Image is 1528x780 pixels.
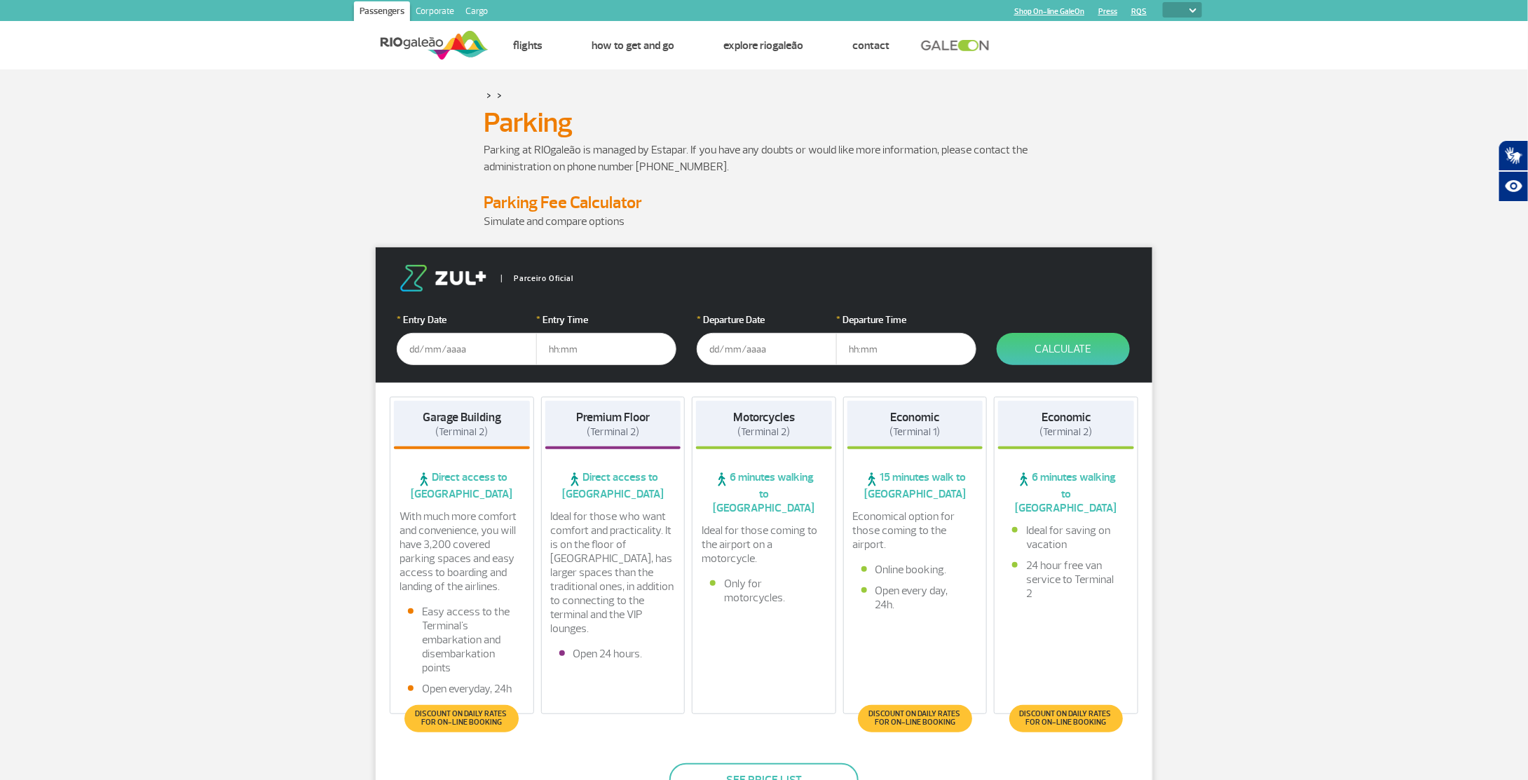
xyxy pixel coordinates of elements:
span: 6 minutes walking to [GEOGRAPHIC_DATA] [998,470,1134,515]
li: Easy access to the Terminal's embarkation and disembarkation points [408,605,516,675]
span: Discount on daily rates for on-line booking [411,710,512,727]
a: > [497,87,502,103]
strong: Economic [1042,410,1091,425]
a: Passengers [354,1,410,24]
label: Departure Date [697,313,837,327]
p: With much more comfort and convenience, you will have 3,200 covered parking spaces and easy acces... [400,509,524,594]
a: Flights [513,39,543,53]
li: 24 hour free van service to Terminal 2 [1012,559,1120,601]
input: dd/mm/aaaa [697,333,837,365]
a: How to get and go [592,39,674,53]
span: Parceiro Oficial [501,275,573,282]
label: Entry Date [397,313,537,327]
span: Direct access to [GEOGRAPHIC_DATA] [394,470,530,501]
span: 6 minutes walking to [GEOGRAPHIC_DATA] [696,470,832,515]
h4: Parking Fee Calculator [484,192,1044,213]
span: (Terminal 2) [435,425,488,439]
li: Ideal for saving on vacation [1012,524,1120,552]
button: Abrir recursos assistivos. [1499,171,1528,202]
strong: Economic [891,410,940,425]
span: Discount on daily rates for on-line booking [1016,710,1117,727]
strong: Premium Floor [576,410,650,425]
a: Cargo [460,1,493,24]
label: Departure Time [836,313,976,327]
a: Contact [852,39,889,53]
button: Calculate [997,333,1130,365]
strong: Garage Building [423,410,501,425]
strong: Motorcycles [733,410,795,425]
a: RQS [1131,7,1147,16]
span: Direct access to [GEOGRAPHIC_DATA] [545,470,681,501]
label: Entry Time [536,313,676,327]
p: Parking at RIOgaleão is managed by Estapar. If you have any doubts or would like more information... [484,142,1044,175]
img: logo-zul.png [397,265,489,292]
li: Open 24 hours. [559,647,667,661]
a: Explore RIOgaleão [723,39,803,53]
li: Open everyday, 24h [408,682,516,696]
li: Open every day, 24h. [861,584,969,612]
button: Abrir tradutor de língua de sinais. [1499,140,1528,171]
span: (Terminal 2) [587,425,639,439]
span: Discount on daily rates for on-line booking [865,710,965,727]
a: Shop On-line GaleOn [1014,7,1084,16]
p: Economical option for those coming to the airport. [853,509,978,552]
input: hh:mm [836,333,976,365]
li: Only for motorcycles. [710,577,818,605]
a: > [486,87,491,103]
li: Online booking. [861,563,969,577]
div: Plugin de acessibilidade da Hand Talk. [1499,140,1528,202]
h1: Parking [484,111,1044,135]
input: dd/mm/aaaa [397,333,537,365]
a: Corporate [410,1,460,24]
p: Simulate and compare options [484,213,1044,230]
a: Press [1098,7,1117,16]
span: 15 minutes walk to [GEOGRAPHIC_DATA] [847,470,983,501]
span: (Terminal 2) [737,425,790,439]
span: (Terminal 1) [890,425,941,439]
span: (Terminal 2) [1040,425,1093,439]
p: Ideal for those coming to the airport on a motorcycle. [702,524,826,566]
input: hh:mm [536,333,676,365]
p: Ideal for those who want comfort and practicality. It is on the floor of [GEOGRAPHIC_DATA], has l... [551,509,676,636]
